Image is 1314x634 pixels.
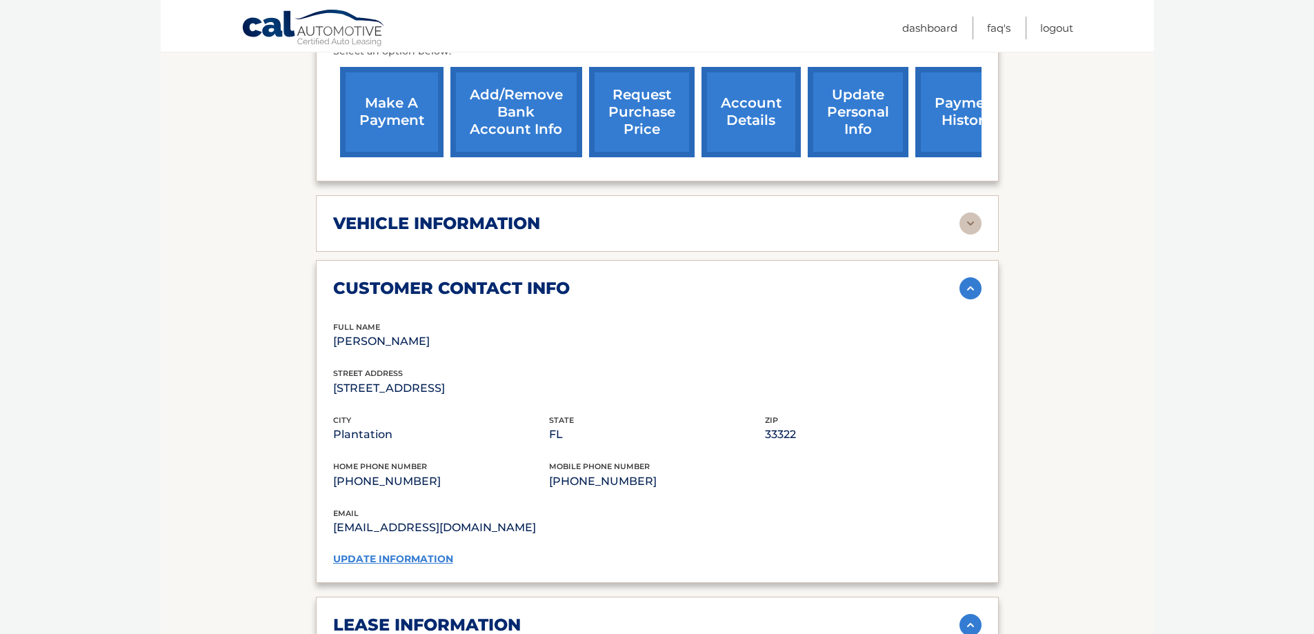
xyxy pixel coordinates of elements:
a: account details [701,67,801,157]
a: update information [333,553,453,565]
span: state [549,415,574,425]
span: mobile phone number [549,462,650,471]
p: Plantation [333,425,549,444]
h2: vehicle information [333,213,540,234]
a: request purchase price [589,67,695,157]
p: [PERSON_NAME] [333,332,549,351]
a: update personal info [808,67,908,157]
span: city [333,415,351,425]
p: FL [549,425,765,444]
span: full name [333,322,380,332]
p: [EMAIL_ADDRESS][DOMAIN_NAME] [333,518,657,537]
span: home phone number [333,462,427,471]
a: Add/Remove bank account info [450,67,582,157]
h2: customer contact info [333,278,570,299]
a: Logout [1040,17,1073,39]
a: Cal Automotive [241,9,386,49]
span: email [333,508,359,518]
img: accordion-active.svg [959,277,982,299]
img: accordion-rest.svg [959,212,982,235]
span: zip [765,415,778,425]
p: [PHONE_NUMBER] [549,472,765,491]
a: FAQ's [987,17,1011,39]
span: street address [333,368,403,378]
a: make a payment [340,67,444,157]
p: [PHONE_NUMBER] [333,472,549,491]
p: 33322 [765,425,981,444]
a: Dashboard [902,17,957,39]
a: payment history [915,67,1019,157]
p: [STREET_ADDRESS] [333,379,549,398]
